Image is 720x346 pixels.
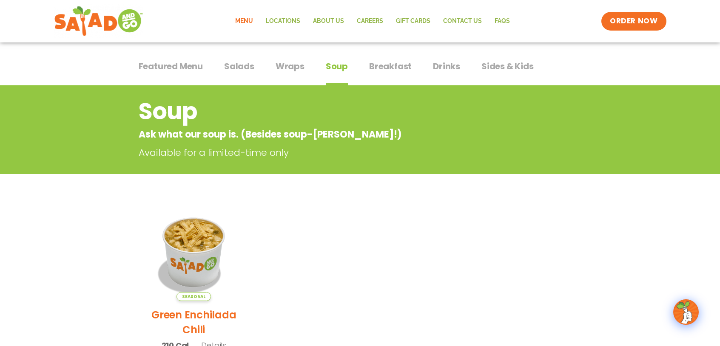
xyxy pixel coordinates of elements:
[224,60,254,73] span: Salads
[139,94,513,129] h2: Soup
[390,11,437,31] a: GIFT CARDS
[610,16,657,26] span: ORDER NOW
[488,11,516,31] a: FAQs
[139,57,582,86] div: Tabbed content
[674,300,698,324] img: wpChatIcon
[139,146,517,160] p: Available for a limited-time only
[350,11,390,31] a: Careers
[276,60,305,73] span: Wraps
[481,60,534,73] span: Sides & Kids
[176,292,211,301] span: Seasonal
[139,127,513,141] p: Ask what our soup is. (Besides soup-[PERSON_NAME]!)
[229,11,516,31] nav: Menu
[54,4,144,38] img: new-SAG-logo-768×292
[307,11,350,31] a: About Us
[326,60,348,73] span: Soup
[433,60,460,73] span: Drinks
[601,12,666,31] a: ORDER NOW
[437,11,488,31] a: Contact Us
[145,203,243,301] img: Product photo for Green Enchilada Chili
[369,60,412,73] span: Breakfast
[139,60,203,73] span: Featured Menu
[229,11,259,31] a: Menu
[145,307,243,337] h2: Green Enchilada Chili
[259,11,307,31] a: Locations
